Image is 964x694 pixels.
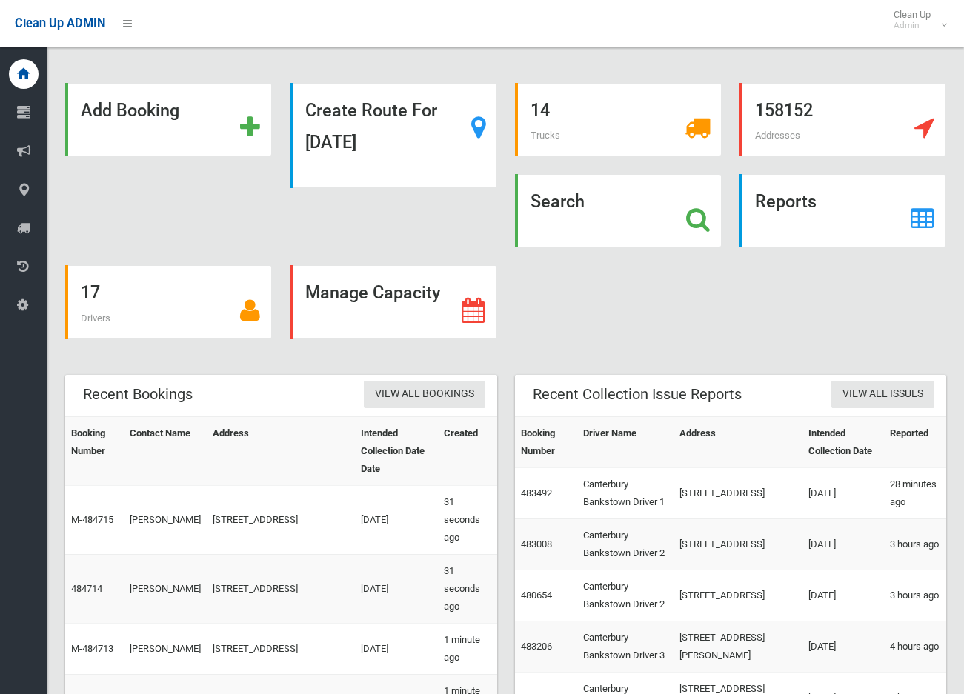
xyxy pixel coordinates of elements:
th: Booking Number [65,416,124,485]
th: Contact Name [124,416,207,485]
td: [PERSON_NAME] [124,485,207,554]
header: Recent Collection Issue Reports [515,380,759,409]
strong: 158152 [755,100,813,121]
td: 28 minutes ago [884,467,946,518]
strong: 17 [81,282,100,303]
a: View All Bookings [364,381,485,408]
td: Canterbury Bankstown Driver 1 [577,467,674,518]
th: Intended Collection Date [802,416,884,467]
header: Recent Bookings [65,380,210,409]
a: Create Route For [DATE] [290,83,496,188]
strong: Reports [755,191,817,212]
a: 483206 [521,641,552,652]
td: 31 seconds ago [438,485,497,554]
a: Reports [739,174,946,247]
td: [STREET_ADDRESS] [674,570,802,621]
th: Driver Name [577,416,674,467]
a: 17 Drivers [65,265,272,338]
span: Clean Up [886,9,945,31]
span: Addresses [755,130,800,141]
strong: Create Route For [DATE] [305,100,437,153]
strong: Search [531,191,585,212]
td: [STREET_ADDRESS][PERSON_NAME] [674,621,802,672]
a: 14 Trucks [515,83,722,156]
td: [DATE] [802,570,884,621]
a: 483008 [521,538,552,550]
td: [DATE] [802,467,884,518]
a: Add Booking [65,83,272,156]
a: 158152 Addresses [739,83,946,156]
a: M-484713 [71,643,113,654]
td: Canterbury Bankstown Driver 3 [577,621,674,672]
small: Admin [894,20,931,31]
th: Booking Number [515,416,577,467]
td: [DATE] [802,518,884,570]
td: [DATE] [355,554,438,623]
th: Address [674,416,802,467]
strong: 14 [531,100,550,121]
td: 3 hours ago [884,570,946,621]
strong: Manage Capacity [305,282,440,303]
td: 1 minute ago [438,623,497,674]
th: Created [438,416,497,485]
strong: Add Booking [81,100,179,121]
td: [PERSON_NAME] [124,554,207,623]
a: View All Issues [831,381,934,408]
a: 484714 [71,583,102,594]
th: Reported [884,416,946,467]
span: Clean Up ADMIN [15,16,105,30]
td: Canterbury Bankstown Driver 2 [577,518,674,570]
td: 3 hours ago [884,518,946,570]
td: [STREET_ADDRESS] [207,485,354,554]
span: Drivers [81,313,110,324]
th: Intended Collection Date Date [355,416,438,485]
td: Canterbury Bankstown Driver 2 [577,570,674,621]
a: 480654 [521,590,552,601]
td: [DATE] [355,623,438,674]
a: M-484715 [71,514,113,525]
td: [STREET_ADDRESS] [674,518,802,570]
td: [STREET_ADDRESS] [207,554,354,623]
td: [PERSON_NAME] [124,623,207,674]
td: 4 hours ago [884,621,946,672]
td: 31 seconds ago [438,554,497,623]
td: [DATE] [355,485,438,554]
a: Manage Capacity [290,265,496,338]
a: 483492 [521,487,552,498]
td: [DATE] [802,621,884,672]
a: Search [515,174,722,247]
span: Trucks [531,130,560,141]
td: [STREET_ADDRESS] [207,623,354,674]
th: Address [207,416,354,485]
td: [STREET_ADDRESS] [674,467,802,518]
